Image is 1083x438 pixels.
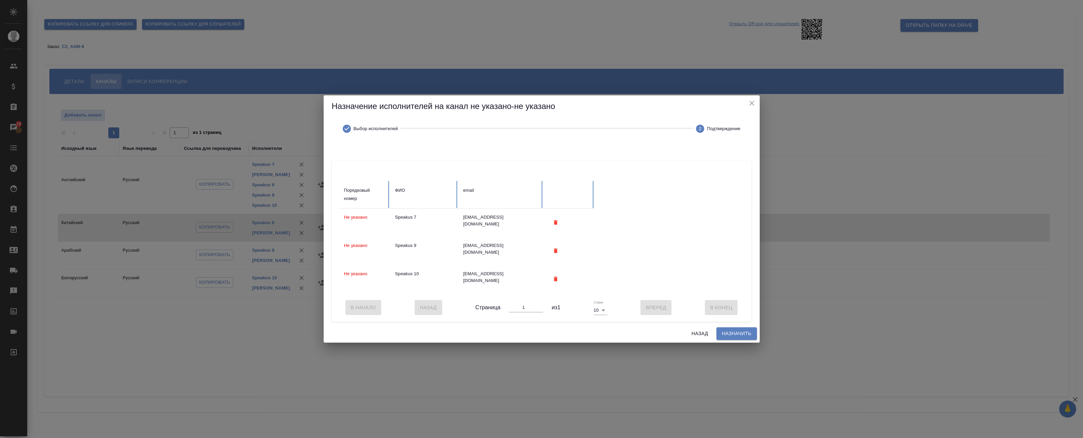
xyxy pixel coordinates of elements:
[549,216,563,230] button: Удалить
[463,242,538,256] div: [EMAIL_ADDRESS][DOMAIN_NAME]
[594,306,607,315] div: 10
[722,329,752,338] span: Назначить
[344,271,368,276] span: Не указано
[344,186,384,203] div: Порядковый номер
[395,270,452,277] div: Speakus 10
[594,300,603,304] label: Строк
[395,186,452,194] div: ФИО
[337,116,404,141] button: Выбор исполнителей
[699,126,701,131] text: 2
[692,329,708,338] span: Назад
[463,186,538,194] div: email
[716,327,757,340] button: Назначить
[552,303,560,312] span: из 1
[344,243,368,248] span: Не указано
[344,215,368,220] span: Не указано
[549,244,563,258] button: Удалить
[463,214,538,228] div: [EMAIL_ADDRESS][DOMAIN_NAME]
[395,242,452,249] div: Speakus 9
[332,101,752,112] h5: Назначение исполнителей на канал не указано-не указано
[463,270,538,284] div: [EMAIL_ADDRESS][DOMAIN_NAME]
[354,125,398,132] span: Выбор исполнителей
[549,272,563,286] button: Удалить
[691,116,746,141] button: Подтверждение
[395,214,452,221] div: Speakus 7
[707,125,740,132] span: Подтверждение
[475,303,500,312] span: Страница
[689,327,711,340] button: Назад
[747,98,757,108] button: close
